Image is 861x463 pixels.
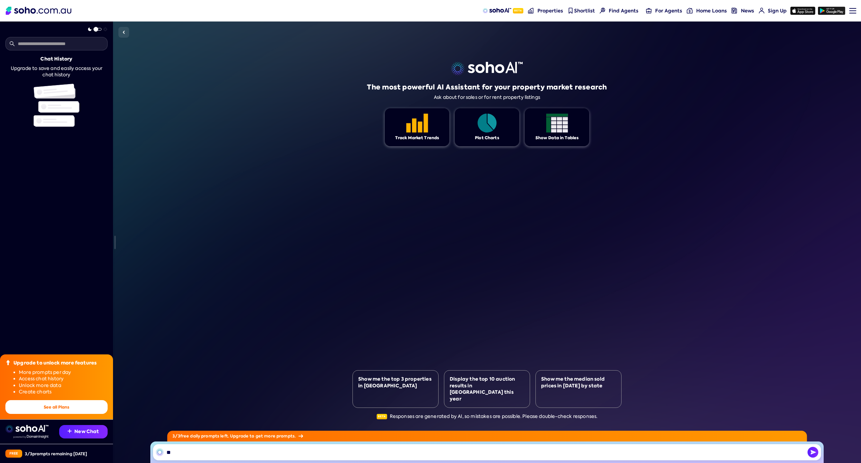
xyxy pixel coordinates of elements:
[574,7,595,14] span: Shortlist
[19,369,108,376] li: More prompts per day
[741,7,754,14] span: News
[5,360,11,365] img: Upgrade icon
[156,448,164,456] img: SohoAI logo black
[377,413,598,420] div: Responses are generated by AI, so mistakes are possible. Please double-check responses.
[367,82,607,92] h1: The most powerful AI Assistant for your property market research
[34,84,79,127] img: Chat history illustration
[358,376,433,389] div: Show me the top 3 properties in [GEOGRAPHIC_DATA]
[406,114,428,132] img: Feature 1 icon
[5,450,22,458] div: Free
[434,94,540,100] div: Ask about for sales or for rent property listings
[19,389,108,395] li: Create charts
[483,8,511,13] img: sohoAI logo
[568,8,573,13] img: shortlist-nav icon
[19,382,108,389] li: Unlock more data
[528,8,534,13] img: properties-nav icon
[476,114,498,132] img: Feature 1 icon
[5,65,108,78] div: Upgrade to save and easily access your chat history
[537,7,563,14] span: Properties
[513,8,523,13] span: Beta
[395,135,439,141] div: Track Market Trends
[68,429,72,433] img: Recommendation icon
[646,8,652,13] img: for-agents-nav icon
[25,451,87,457] div: 3 / 3 prompts remaining [DATE]
[609,7,638,14] span: Find Agents
[377,414,387,419] span: Beta
[167,431,807,441] div: 3 / 3 free daily prompts left. Upgrade to get more prompts.
[535,135,579,141] div: Show Data in Tables
[40,56,72,63] div: Chat History
[298,434,303,438] img: Arrow icon
[655,7,682,14] span: For Agents
[120,28,128,36] img: Sidebar toggle icon
[5,425,48,433] img: sohoai logo
[818,7,845,15] img: google-play icon
[759,8,764,13] img: for-agents-nav icon
[475,135,499,141] div: Plot Charts
[541,376,616,389] div: Show me the median sold prices in [DATE] by state
[546,114,568,132] img: Feature 1 icon
[687,8,692,13] img: for-agents-nav icon
[768,7,787,14] span: Sign Up
[5,400,108,414] button: See all Plans
[451,62,523,75] img: sohoai logo
[732,8,737,13] img: news-nav icon
[808,447,818,458] button: Send
[696,7,727,14] span: Home Loans
[450,376,524,402] div: Display the top 10 auction results in [GEOGRAPHIC_DATA] this year
[13,435,48,438] img: Data provided by Domain Insight
[19,376,108,382] li: Access chat history
[790,7,815,15] img: app-store icon
[808,447,818,458] img: Send icon
[600,8,605,13] img: Find agents icon
[6,7,71,15] img: Soho Logo
[59,425,108,438] button: New Chat
[13,360,97,366] div: Upgrade to unlock more features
